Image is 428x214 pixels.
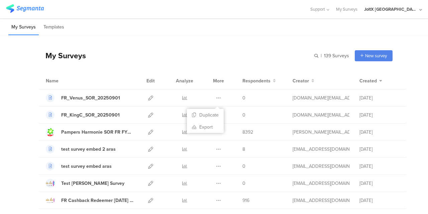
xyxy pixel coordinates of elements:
div: [DATE] [359,163,400,170]
div: Analyze [175,72,195,89]
button: Creator [293,77,314,84]
div: [DATE] [359,94,400,101]
a: test survey embed aras [46,162,112,170]
div: malestic.lm@pg.com [293,197,349,204]
div: ozkan.a@pg.com [293,163,349,170]
div: test survey embed 2 aras [61,146,116,153]
div: [DATE] [359,129,400,136]
div: [DATE] [359,197,400,204]
span: 0 [242,112,245,119]
div: sampieri.j@pg.com [293,129,349,136]
li: Templates [40,19,67,35]
span: 916 [242,197,249,204]
a: Pampers Harmonie SOR FR FY2526 [46,128,133,136]
div: [DATE] [359,180,400,187]
button: Duplicate [187,109,224,121]
a: FR_KingC_SOR_20250901 [46,111,120,119]
span: 8 [242,146,245,153]
span: New survey [365,53,387,59]
div: [DATE] [359,112,400,119]
div: FR Cashback Redeemer MAY 25 Survey [61,197,133,204]
a: FR_Venus_SOR_20250901 [46,93,120,102]
div: Test Laurine Cashback Survey [61,180,124,187]
div: gommers.ag@pg.com [293,94,349,101]
div: test survey embed aras [61,163,112,170]
div: FR_Venus_SOR_20250901 [61,94,120,101]
div: My Surveys [39,50,86,61]
div: gommers.ag@pg.com [293,112,349,119]
li: My Surveys [8,19,39,35]
span: | [320,52,323,59]
button: Respondents [242,77,276,84]
span: 139 Surveys [324,52,349,59]
div: ozkan.a@pg.com [293,146,349,153]
span: Creator [293,77,309,84]
img: segmanta logo [6,4,44,13]
span: 0 [242,180,245,187]
a: Export [187,121,224,133]
span: 8392 [242,129,253,136]
div: More [211,72,226,89]
div: Name [46,77,86,84]
div: JoltX [GEOGRAPHIC_DATA] [364,6,418,12]
div: FR_KingC_SOR_20250901 [61,112,120,119]
div: Pampers Harmonie SOR FR FY2526 [61,129,133,136]
a: FR Cashback Redeemer [DATE] Survey [46,196,133,205]
a: test survey embed 2 aras [46,145,116,153]
span: 0 [242,163,245,170]
div: [DATE] [359,146,400,153]
span: Created [359,77,377,84]
button: Created [359,77,382,84]
div: Edit [143,72,158,89]
a: Test [PERSON_NAME] Survey [46,179,124,188]
div: debout.ld@pg.com [293,180,349,187]
span: Support [310,6,325,12]
span: 0 [242,94,245,101]
span: Respondents [242,77,271,84]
